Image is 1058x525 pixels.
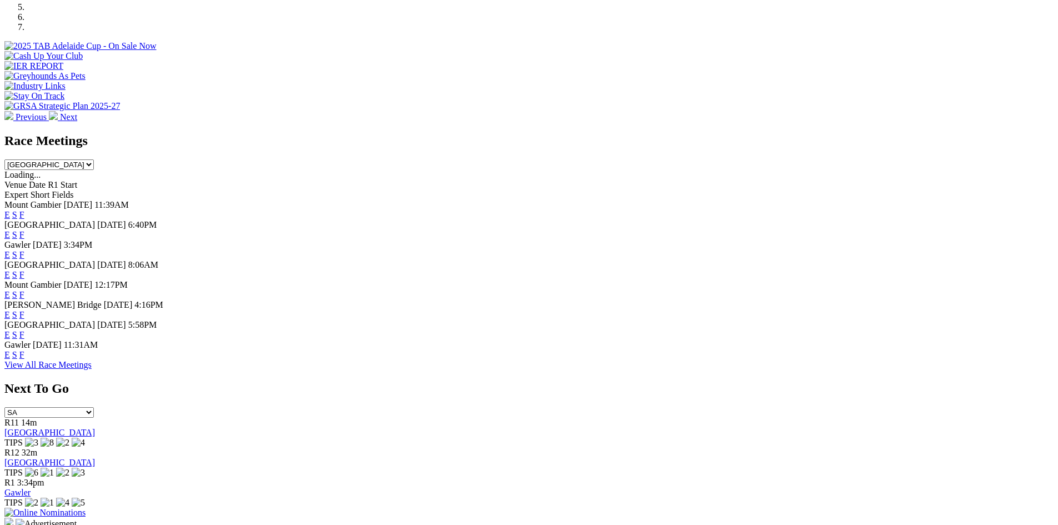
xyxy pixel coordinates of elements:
[72,438,85,448] img: 4
[4,170,41,179] span: Loading...
[4,61,63,71] img: IER REPORT
[4,428,95,437] a: [GEOGRAPHIC_DATA]
[72,468,85,478] img: 3
[12,230,17,239] a: S
[4,270,10,279] a: E
[19,250,24,259] a: F
[4,478,15,487] span: R1
[4,260,95,269] span: [GEOGRAPHIC_DATA]
[25,498,38,508] img: 2
[12,350,17,359] a: S
[4,71,86,81] img: Greyhounds As Pets
[56,498,69,508] img: 4
[4,458,95,467] a: [GEOGRAPHIC_DATA]
[97,260,126,269] span: [DATE]
[4,350,10,359] a: E
[94,280,128,289] span: 12:17PM
[19,330,24,339] a: F
[41,468,54,478] img: 1
[60,112,77,122] span: Next
[64,200,93,209] span: [DATE]
[64,240,93,249] span: 3:34PM
[4,320,95,329] span: [GEOGRAPHIC_DATA]
[4,310,10,319] a: E
[48,180,77,189] span: R1 Start
[25,438,38,448] img: 3
[41,438,54,448] img: 8
[49,112,77,122] a: Next
[4,51,83,61] img: Cash Up Your Club
[4,81,66,91] img: Industry Links
[4,230,10,239] a: E
[72,498,85,508] img: 5
[4,101,120,111] img: GRSA Strategic Plan 2025-27
[19,350,24,359] a: F
[19,290,24,299] a: F
[4,508,86,518] img: Online Nominations
[19,310,24,319] a: F
[97,220,126,229] span: [DATE]
[33,340,62,349] span: [DATE]
[4,240,31,249] span: Gawler
[33,240,62,249] span: [DATE]
[128,260,158,269] span: 8:06AM
[128,220,157,229] span: 6:40PM
[128,320,157,329] span: 5:58PM
[4,340,31,349] span: Gawler
[25,468,38,478] img: 6
[4,360,92,369] a: View All Race Meetings
[4,91,64,101] img: Stay On Track
[4,448,19,457] span: R12
[4,210,10,219] a: E
[41,498,54,508] img: 1
[94,200,129,209] span: 11:39AM
[22,448,37,457] span: 32m
[4,290,10,299] a: E
[31,190,50,199] span: Short
[104,300,133,309] span: [DATE]
[4,112,49,122] a: Previous
[49,111,58,120] img: chevron-right-pager-white.svg
[19,270,24,279] a: F
[4,220,95,229] span: [GEOGRAPHIC_DATA]
[64,280,93,289] span: [DATE]
[4,280,62,289] span: Mount Gambier
[4,41,157,51] img: 2025 TAB Adelaide Cup - On Sale Now
[19,210,24,219] a: F
[29,180,46,189] span: Date
[56,468,69,478] img: 2
[4,180,27,189] span: Venue
[52,190,73,199] span: Fields
[4,468,23,477] span: TIPS
[4,190,28,199] span: Expert
[4,498,23,507] span: TIPS
[4,133,1054,148] h2: Race Meetings
[12,210,17,219] a: S
[4,200,62,209] span: Mount Gambier
[4,488,31,497] a: Gawler
[4,418,19,427] span: R11
[4,250,10,259] a: E
[4,111,13,120] img: chevron-left-pager-white.svg
[97,320,126,329] span: [DATE]
[17,478,44,487] span: 3:34pm
[12,270,17,279] a: S
[4,438,23,447] span: TIPS
[64,340,98,349] span: 11:31AM
[21,418,37,427] span: 14m
[19,230,24,239] a: F
[12,290,17,299] a: S
[12,250,17,259] a: S
[4,300,102,309] span: [PERSON_NAME] Bridge
[12,330,17,339] a: S
[16,112,47,122] span: Previous
[4,330,10,339] a: E
[134,300,163,309] span: 4:16PM
[56,438,69,448] img: 2
[4,381,1054,396] h2: Next To Go
[12,310,17,319] a: S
